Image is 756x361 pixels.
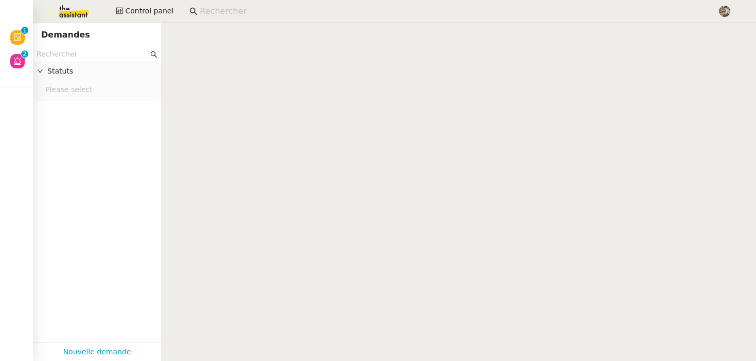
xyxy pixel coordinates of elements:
p: 1 [23,27,27,36]
button: Control panel [110,4,180,19]
input: Rechercher [200,5,707,19]
nz-badge-sup: 2 [21,50,28,58]
span: Statuts [47,65,157,77]
a: Nouvelle demande [63,346,131,358]
nz-badge-sup: 1 [21,27,28,34]
input: Rechercher [37,48,148,60]
img: 388bd129-7e3b-4cb1-84b4-92a3d763e9b7 [719,6,730,17]
span: Control panel [125,5,173,17]
nz-page-header-title: Demandes [41,28,90,42]
div: Statuts [33,61,161,81]
p: 2 [23,50,27,60]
